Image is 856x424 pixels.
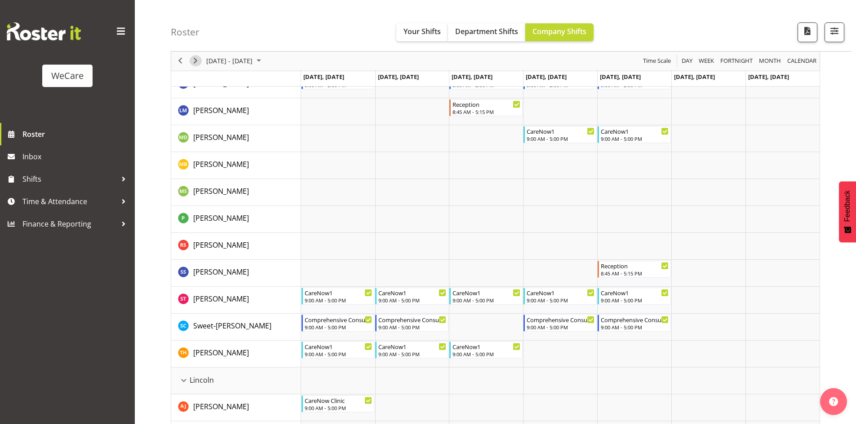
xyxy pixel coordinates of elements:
[719,56,754,67] span: Fortnight
[601,297,669,304] div: 9:00 AM - 5:00 PM
[302,395,375,412] div: Amy Johannsen"s event - CareNow Clinic Begin From Monday, November 17, 2025 at 9:00:00 AM GMT+13:...
[375,341,448,358] div: Tillie Hollyer"s event - CareNow1 Begin From Tuesday, November 18, 2025 at 9:00:00 AM GMT+13:00 E...
[193,213,249,223] a: [PERSON_NAME]
[171,314,301,341] td: Sweet-Lin Chan resource
[748,73,789,81] span: [DATE], [DATE]
[171,341,301,367] td: Tillie Hollyer resource
[193,132,249,143] a: [PERSON_NAME]
[448,23,525,41] button: Department Shifts
[193,293,249,304] a: [PERSON_NAME]
[452,108,520,115] div: 8:45 AM - 5:15 PM
[843,190,852,222] span: Feedback
[455,26,518,36] span: Department Shifts
[193,186,249,196] span: [PERSON_NAME]
[305,342,373,351] div: CareNow1
[51,69,84,83] div: WeCare
[786,56,817,67] span: calendar
[527,323,594,331] div: 9:00 AM - 5:00 PM
[526,73,567,81] span: [DATE], [DATE]
[305,297,373,304] div: 9:00 AM - 5:00 PM
[188,52,203,70] div: next period
[527,127,594,136] div: CareNow1
[378,342,446,351] div: CareNow1
[378,73,419,81] span: [DATE], [DATE]
[22,150,130,163] span: Inbox
[449,99,523,116] div: Lainie Montgomery"s event - Reception Begin From Wednesday, November 19, 2025 at 8:45:00 AM GMT+1...
[171,367,301,394] td: Lincoln resource
[22,172,117,186] span: Shifts
[527,315,594,324] div: Comprehensive Consult
[375,288,448,305] div: Simone Turner"s event - CareNow1 Begin From Tuesday, November 18, 2025 at 9:00:00 AM GMT+13:00 En...
[598,261,671,278] div: Savanna Samson"s event - Reception Begin From Friday, November 21, 2025 at 8:45:00 AM GMT+13:00 E...
[205,56,265,67] button: November 2025
[174,56,186,67] button: Previous
[193,105,249,116] a: [PERSON_NAME]
[601,288,669,297] div: CareNow1
[305,396,373,405] div: CareNow Clinic
[378,323,446,331] div: 9:00 AM - 5:00 PM
[396,23,448,41] button: Your Shifts
[452,297,520,304] div: 9:00 AM - 5:00 PM
[527,288,594,297] div: CareNow1
[532,26,586,36] span: Company Shifts
[193,186,249,197] a: [PERSON_NAME]
[171,206,301,233] td: Pooja Prabhu resource
[680,56,694,67] button: Timeline Day
[758,56,782,67] span: Month
[22,195,117,208] span: Time & Attendance
[378,288,446,297] div: CareNow1
[302,341,375,358] div: Tillie Hollyer"s event - CareNow1 Begin From Monday, November 17, 2025 at 9:00:00 AM GMT+13:00 En...
[378,315,446,324] div: Comprehensive Consult
[825,22,844,42] button: Filter Shifts
[193,213,249,223] span: [PERSON_NAME]
[303,73,344,81] span: [DATE], [DATE]
[193,294,249,304] span: [PERSON_NAME]
[452,350,520,358] div: 9:00 AM - 5:00 PM
[601,315,669,324] div: Comprehensive Consult
[302,315,375,332] div: Sweet-Lin Chan"s event - Comprehensive Consult Begin From Monday, November 17, 2025 at 9:00:00 AM...
[305,323,373,331] div: 9:00 AM - 5:00 PM
[193,105,249,115] span: [PERSON_NAME]
[190,56,202,67] button: Next
[193,240,249,250] span: [PERSON_NAME]
[193,321,271,331] span: Sweet-[PERSON_NAME]
[305,404,373,411] div: 9:00 AM - 5:00 PM
[171,125,301,152] td: Marie-Claire Dickson-Bakker resource
[601,261,669,270] div: Reception
[829,397,838,406] img: help-xxl-2.png
[203,52,266,70] div: November 17 - 23, 2025
[193,401,249,412] a: [PERSON_NAME]
[193,132,249,142] span: [PERSON_NAME]
[193,267,249,277] a: [PERSON_NAME]
[193,159,249,169] span: [PERSON_NAME]
[171,260,301,287] td: Savanna Samson resource
[786,56,818,67] button: Month
[452,342,520,351] div: CareNow1
[378,297,446,304] div: 9:00 AM - 5:00 PM
[642,56,672,67] span: Time Scale
[598,315,671,332] div: Sweet-Lin Chan"s event - Comprehensive Consult Begin From Friday, November 21, 2025 at 9:00:00 AM...
[674,73,715,81] span: [DATE], [DATE]
[193,347,249,358] a: [PERSON_NAME]
[171,394,301,421] td: Amy Johannsen resource
[601,270,669,277] div: 8:45 AM - 5:15 PM
[642,56,673,67] button: Time Scale
[171,98,301,125] td: Lainie Montgomery resource
[839,181,856,242] button: Feedback - Show survey
[598,288,671,305] div: Simone Turner"s event - CareNow1 Begin From Friday, November 21, 2025 at 9:00:00 AM GMT+13:00 End...
[193,267,249,277] span: [PERSON_NAME]
[525,23,594,41] button: Company Shifts
[205,56,253,67] span: [DATE] - [DATE]
[171,287,301,314] td: Simone Turner resource
[193,240,249,250] a: [PERSON_NAME]
[302,288,375,305] div: Simone Turner"s event - CareNow1 Begin From Monday, November 17, 2025 at 9:00:00 AM GMT+13:00 End...
[527,135,594,142] div: 9:00 AM - 5:00 PM
[7,22,81,40] img: Rosterit website logo
[305,288,373,297] div: CareNow1
[404,26,441,36] span: Your Shifts
[378,350,446,358] div: 9:00 AM - 5:00 PM
[452,288,520,297] div: CareNow1
[527,297,594,304] div: 9:00 AM - 5:00 PM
